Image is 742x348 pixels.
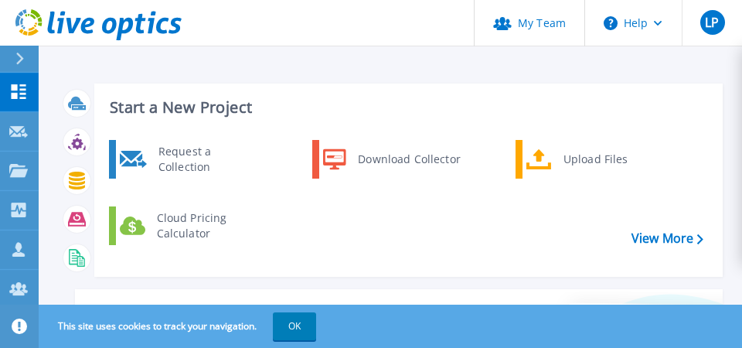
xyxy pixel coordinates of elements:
div: Cloud Pricing Calculator [149,210,264,241]
div: Download Collector [350,144,467,175]
div: Support Video Library [90,302,423,322]
a: Upload Files [516,140,674,179]
a: View More [631,231,703,246]
a: Download Collector [312,140,471,179]
a: Cloud Pricing Calculator [109,206,267,245]
span: This site uses cookies to track your navigation. [43,312,316,340]
span: LP [705,16,719,29]
button: OK [273,312,316,340]
div: Upload Files [556,144,670,175]
div: Request a Collection [151,144,264,175]
a: Request a Collection [109,140,267,179]
h3: Start a New Project [110,99,703,116]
